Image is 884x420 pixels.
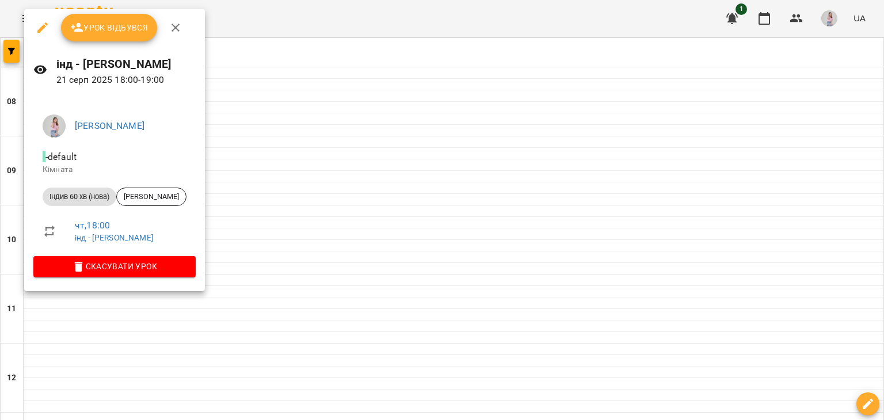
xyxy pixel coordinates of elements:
span: [PERSON_NAME] [117,192,186,202]
span: Скасувати Урок [43,259,186,273]
p: Кімната [43,164,186,175]
img: 5a3acf09a0f7ca778c7c1822df7761ae.png [43,114,66,138]
a: чт , 18:00 [75,220,110,231]
button: Урок відбувся [61,14,158,41]
span: - default [43,151,79,162]
a: інд - [PERSON_NAME] [75,233,154,242]
span: Урок відбувся [70,21,148,35]
p: 21 серп 2025 18:00 - 19:00 [56,73,196,87]
span: Індив 60 хв (нова) [43,192,116,202]
div: [PERSON_NAME] [116,188,186,206]
a: [PERSON_NAME] [75,120,144,131]
button: Скасувати Урок [33,256,196,277]
h6: інд - [PERSON_NAME] [56,55,196,73]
